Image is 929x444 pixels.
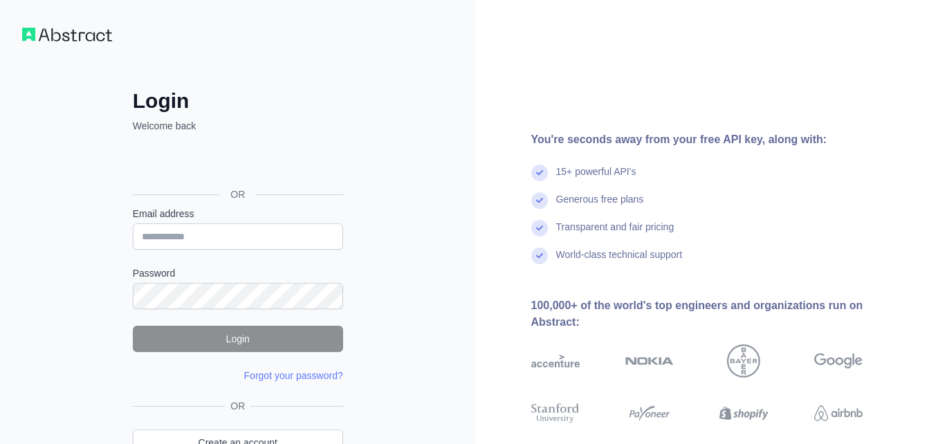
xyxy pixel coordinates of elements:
[133,89,343,113] h2: Login
[814,401,863,425] img: airbnb
[225,399,250,413] span: OR
[556,192,644,220] div: Generous free plans
[531,131,908,148] div: You're seconds away from your free API key, along with:
[531,248,548,264] img: check mark
[531,220,548,237] img: check mark
[556,165,636,192] div: 15+ powerful API's
[219,187,256,201] span: OR
[719,401,768,425] img: shopify
[531,344,580,378] img: accenture
[126,148,347,178] iframe: Botão "Fazer login com o Google"
[133,119,343,133] p: Welcome back
[556,220,674,248] div: Transparent and fair pricing
[531,297,908,331] div: 100,000+ of the world's top engineers and organizations run on Abstract:
[556,248,683,275] div: World-class technical support
[244,370,343,381] a: Forgot your password?
[133,326,343,352] button: Login
[531,401,580,425] img: stanford university
[727,344,760,378] img: bayer
[625,401,674,425] img: payoneer
[814,344,863,378] img: google
[531,165,548,181] img: check mark
[625,344,674,378] img: nokia
[133,266,343,280] label: Password
[133,207,343,221] label: Email address
[531,192,548,209] img: check mark
[22,28,112,41] img: Workflow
